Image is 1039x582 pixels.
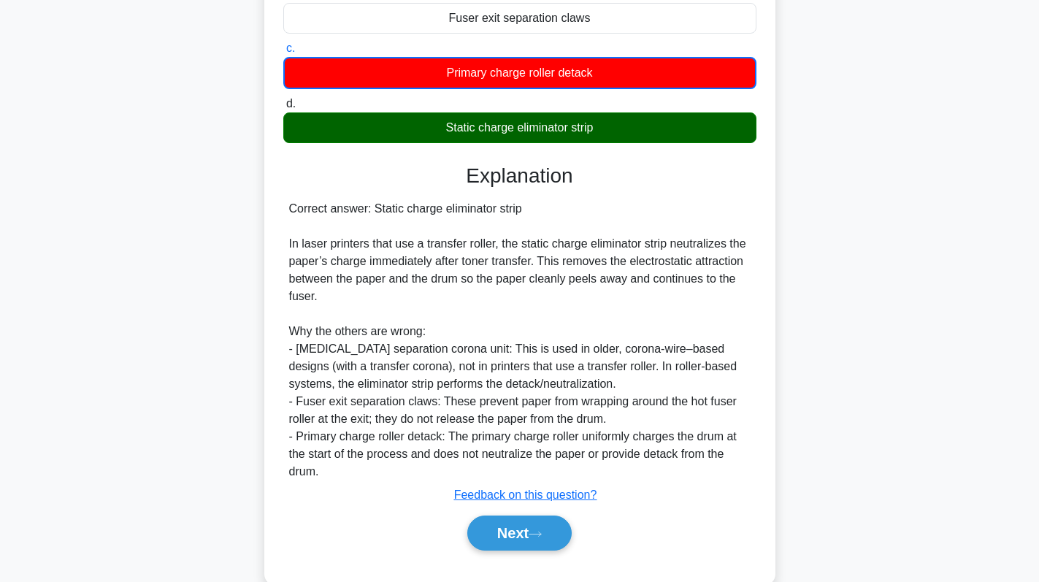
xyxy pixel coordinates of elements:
button: Next [467,516,572,551]
div: Fuser exit separation claws [283,3,756,34]
h3: Explanation [292,164,748,188]
div: Primary charge roller detack [283,57,756,89]
span: d. [286,97,296,110]
div: Correct answer: Static charge eliminator strip In laser printers that use a transfer roller, the ... [289,200,751,480]
a: Feedback on this question? [454,489,597,501]
span: c. [286,42,295,54]
div: Static charge eliminator strip [283,112,756,143]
